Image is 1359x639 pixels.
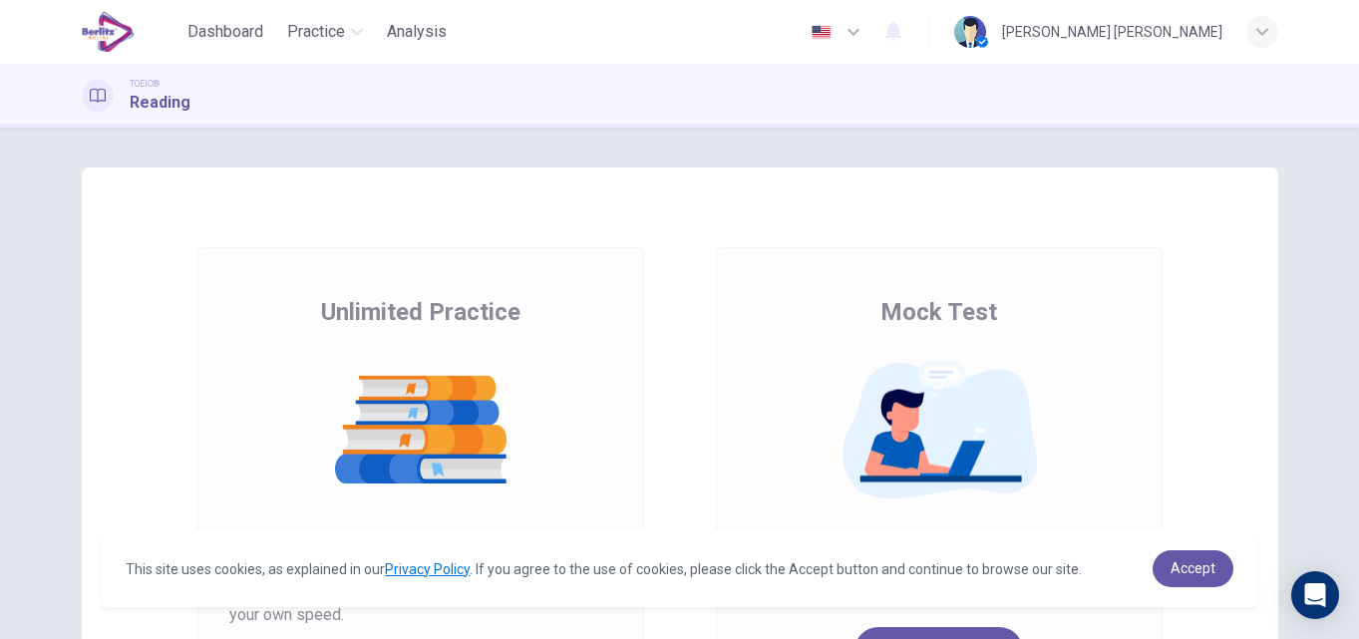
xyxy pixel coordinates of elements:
div: [PERSON_NAME] [PERSON_NAME] [1002,20,1222,44]
h1: Reading [130,91,190,115]
a: EduSynch logo [82,12,180,52]
button: Analysis [379,14,455,50]
img: Profile picture [954,16,986,48]
a: Privacy Policy [385,561,470,577]
span: This site uses cookies, as explained in our . If you agree to the use of cookies, please click th... [126,561,1082,577]
span: Dashboard [187,20,263,44]
button: Practice [279,14,371,50]
span: TOEIC® [130,77,160,91]
img: en [809,25,834,40]
span: Mock Test [880,296,997,328]
button: Dashboard [179,14,271,50]
img: EduSynch logo [82,12,135,52]
a: dismiss cookie message [1153,550,1233,587]
span: Accept [1171,560,1215,576]
div: Open Intercom Messenger [1291,571,1339,619]
span: Unlimited Practice [321,296,520,328]
span: Practice [287,20,345,44]
span: Analysis [387,20,447,44]
div: cookieconsent [102,530,1257,607]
